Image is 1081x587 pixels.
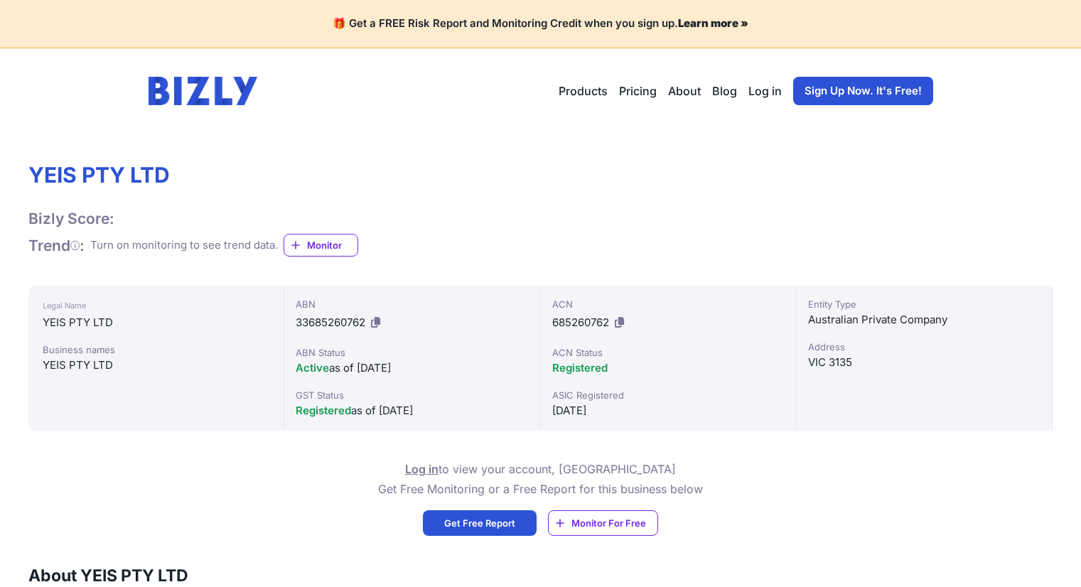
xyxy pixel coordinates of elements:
a: Blog [712,82,737,99]
a: Monitor [284,234,358,257]
div: ACN [552,297,785,311]
div: Entity Type [808,297,1040,311]
a: Sign Up Now. It's Free! [793,77,933,105]
div: YEIS PTY LTD [43,314,269,331]
div: VIC 3135 [808,354,1040,371]
div: GST Status [296,388,528,402]
div: ABN [296,297,528,311]
div: Address [808,340,1040,354]
div: ASIC Registered [552,388,785,402]
h1: Bizly Score: [28,209,114,228]
div: YEIS PTY LTD [43,357,269,374]
h3: About YEIS PTY LTD [28,564,1053,587]
a: Get Free Report [423,510,537,536]
a: Log in [405,462,439,476]
span: Get Free Report [444,516,515,530]
span: Registered [552,361,608,375]
h1: Trend : [28,236,85,255]
div: ACN Status [552,345,785,360]
div: Business names [43,343,269,357]
a: Log in [748,82,782,99]
span: Monitor For Free [571,516,646,530]
a: About [668,82,701,99]
span: Active [296,361,329,375]
h1: YEIS PTY LTD [28,162,358,188]
button: Products [559,82,608,99]
span: Registered [296,404,351,417]
a: Pricing [619,82,657,99]
span: 685260762 [552,316,609,329]
span: Monitor [307,238,357,252]
a: Learn more » [678,16,748,30]
div: ABN Status [296,345,528,360]
div: Australian Private Company [808,311,1040,328]
span: 33685260762 [296,316,365,329]
h4: 🎁 Get a FREE Risk Report and Monitoring Credit when you sign up. [17,17,1064,31]
div: [DATE] [552,402,785,419]
div: as of [DATE] [296,402,528,419]
p: to view your account, [GEOGRAPHIC_DATA] Get Free Monitoring or a Free Report for this business below [378,459,703,499]
a: Monitor For Free [548,510,658,536]
div: Turn on monitoring to see trend data. [90,237,278,254]
div: Legal Name [43,297,269,314]
div: as of [DATE] [296,360,528,377]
